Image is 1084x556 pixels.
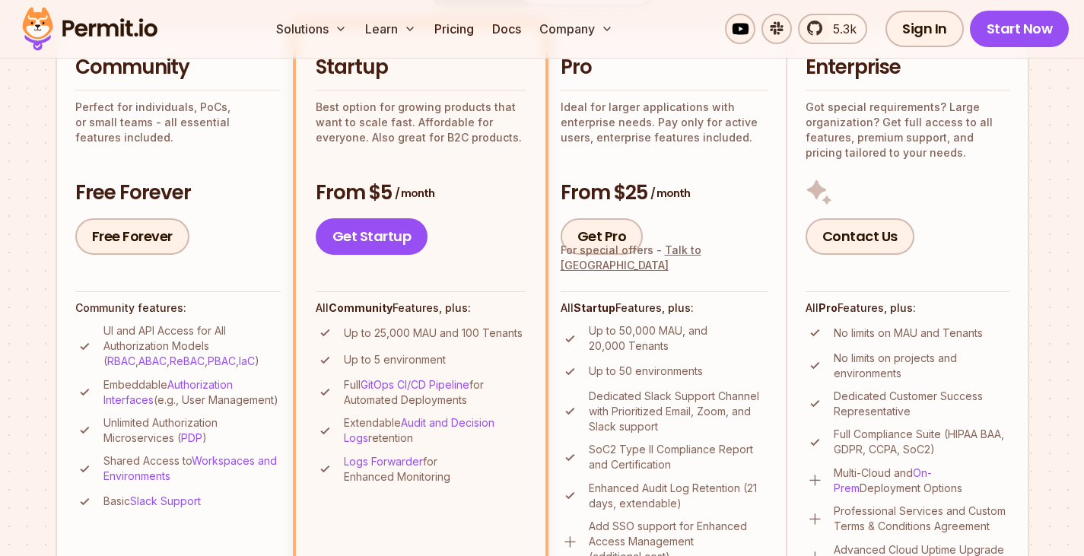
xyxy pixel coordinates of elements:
p: Dedicated Customer Success Representative [834,389,1009,419]
p: Dedicated Slack Support Channel with Prioritized Email, Zoom, and Slack support [589,389,768,434]
a: IaC [239,354,255,367]
button: Company [533,14,619,44]
p: for Enhanced Monitoring [344,454,526,485]
p: Ideal for larger applications with enterprise needs. Pay only for active users, enterprise featur... [561,100,768,145]
a: GitOps CI/CD Pipeline [361,378,469,391]
h2: Enterprise [806,54,1009,81]
p: No limits on MAU and Tenants [834,326,983,341]
p: Unlimited Authorization Microservices ( ) [103,415,281,446]
strong: Startup [574,301,615,314]
h2: Pro [561,54,768,81]
p: Full for Automated Deployments [344,377,526,408]
h4: Community features: [75,300,281,316]
p: Enhanced Audit Log Retention (21 days, extendable) [589,481,768,511]
p: Up to 25,000 MAU and 100 Tenants [344,326,523,341]
a: Docs [486,14,527,44]
p: Up to 50,000 MAU, and 20,000 Tenants [589,323,768,354]
p: Perfect for individuals, PoCs, or small teams - all essential features included. [75,100,281,145]
a: Slack Support [130,494,201,507]
h3: Free Forever [75,180,281,207]
a: Get Startup [316,218,428,255]
img: Permit logo [15,3,164,55]
p: Embeddable (e.g., User Management) [103,377,281,408]
strong: Pro [819,301,838,314]
h3: From $25 [561,180,768,207]
span: 5.3k [824,20,857,38]
a: Free Forever [75,218,189,255]
a: Start Now [970,11,1070,47]
a: RBAC [107,354,135,367]
a: Sign In [885,11,964,47]
button: Solutions [270,14,353,44]
span: / month [650,186,690,201]
p: SoC2 Type II Compliance Report and Certification [589,442,768,472]
h3: From $5 [316,180,526,207]
a: 5.3k [798,14,867,44]
a: PDP [181,431,202,444]
p: Basic [103,494,201,509]
p: No limits on projects and environments [834,351,1009,381]
p: Professional Services and Custom Terms & Conditions Agreement [834,504,1009,534]
a: ReBAC [170,354,205,367]
button: Learn [359,14,422,44]
h2: Startup [316,54,526,81]
a: Authorization Interfaces [103,378,233,406]
p: Multi-Cloud and Deployment Options [834,465,1009,496]
a: Contact Us [806,218,914,255]
a: PBAC [208,354,236,367]
a: Logs Forwarder [344,455,423,468]
h4: All Features, plus: [561,300,768,316]
span: / month [395,186,434,201]
div: For special offers - [561,243,768,273]
strong: Community [329,301,393,314]
a: On-Prem [834,466,932,494]
a: Pricing [428,14,480,44]
p: Extendable retention [344,415,526,446]
p: Shared Access to [103,453,281,484]
p: Up to 5 environment [344,352,446,367]
a: Get Pro [561,218,644,255]
p: Got special requirements? Large organization? Get full access to all features, premium support, a... [806,100,1009,160]
h2: Community [75,54,281,81]
p: Up to 50 environments [589,364,703,379]
p: Full Compliance Suite (HIPAA BAA, GDPR, CCPA, SoC2) [834,427,1009,457]
a: ABAC [138,354,167,367]
h4: All Features, plus: [806,300,1009,316]
p: Best option for growing products that want to scale fast. Affordable for everyone. Also great for... [316,100,526,145]
a: Audit and Decision Logs [344,416,494,444]
p: UI and API Access for All Authorization Models ( , , , , ) [103,323,281,369]
h4: All Features, plus: [316,300,526,316]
